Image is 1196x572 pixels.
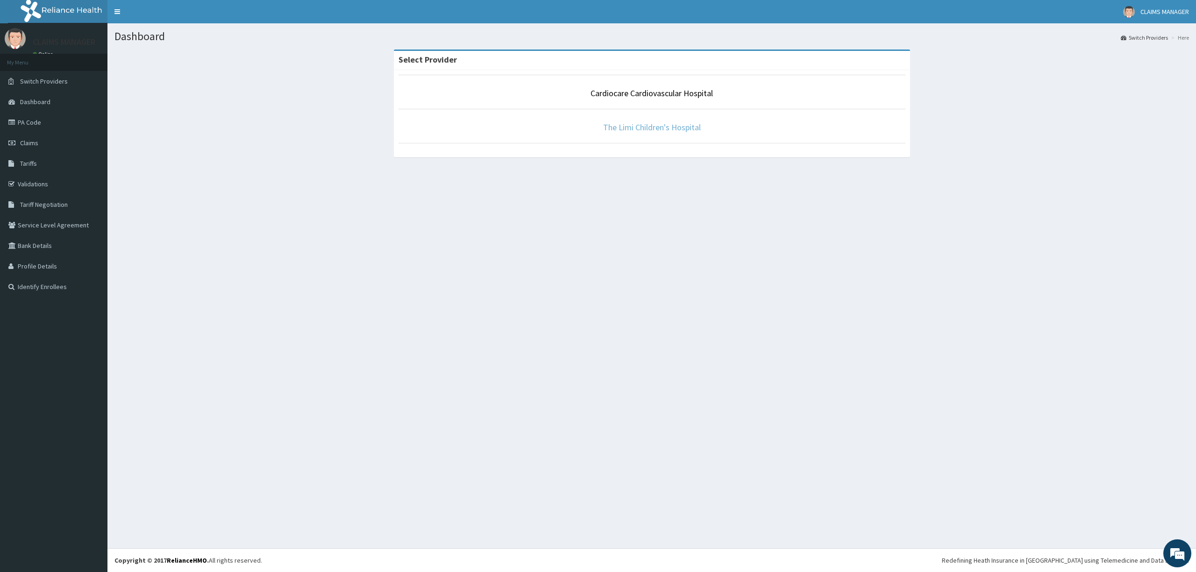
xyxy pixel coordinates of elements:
a: Cardiocare Cardiovascular Hospital [591,88,713,99]
a: RelianceHMO [167,556,207,565]
strong: Copyright © 2017 . [114,556,209,565]
span: Claims [20,139,38,147]
h1: Dashboard [114,30,1189,42]
footer: All rights reserved. [107,548,1196,572]
span: CLAIMS MANAGER [1140,7,1189,16]
a: Switch Providers [1121,34,1168,42]
strong: Select Provider [399,54,457,65]
p: CLAIMS MANAGER [33,38,95,46]
span: Switch Providers [20,77,68,85]
a: Online [33,51,55,57]
img: User Image [5,28,26,49]
div: Redefining Heath Insurance in [GEOGRAPHIC_DATA] using Telemedicine and Data Science! [942,556,1189,565]
span: Tariffs [20,159,37,168]
a: The Limi Children's Hospital [603,122,701,133]
span: Dashboard [20,98,50,106]
li: Here [1169,34,1189,42]
img: User Image [1123,6,1135,18]
span: Tariff Negotiation [20,200,68,209]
